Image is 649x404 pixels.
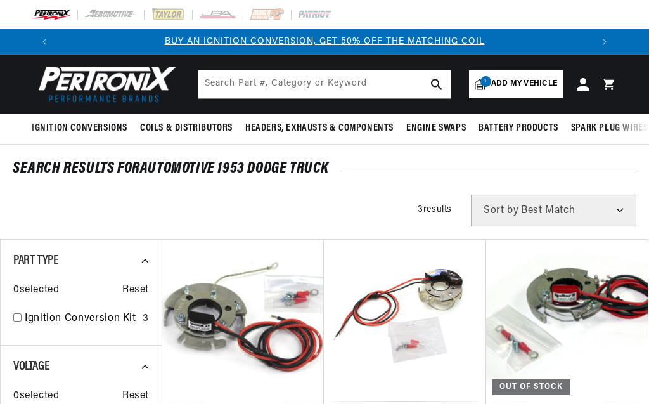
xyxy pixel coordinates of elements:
[13,162,636,175] div: SEARCH RESULTS FOR Automotive 1953 Dodge Truck
[479,122,558,135] span: Battery Products
[472,114,565,143] summary: Battery Products
[400,114,472,143] summary: Engine Swaps
[122,282,149,299] span: Reset
[57,35,592,49] div: 1 of 3
[32,62,177,106] img: Pertronix
[32,114,134,143] summary: Ignition Conversions
[140,122,233,135] span: Coils & Distributors
[423,70,451,98] button: search button
[57,35,592,49] div: Announcement
[571,122,648,135] span: Spark Plug Wires
[32,29,57,55] button: Translation missing: en.sections.announcements.previous_announcement
[406,122,466,135] span: Engine Swaps
[134,114,239,143] summary: Coils & Distributors
[13,360,49,373] span: Voltage
[13,282,59,299] span: 0 selected
[592,29,617,55] button: Translation missing: en.sections.announcements.next_announcement
[484,205,518,216] span: Sort by
[32,122,127,135] span: Ignition Conversions
[418,205,452,214] span: 3 results
[198,70,451,98] input: Search Part #, Category or Keyword
[25,311,138,327] a: Ignition Conversion Kit
[165,37,485,46] a: BUY AN IGNITION CONVERSION, GET 50% OFF THE MATCHING COIL
[469,70,563,98] a: 1Add my vehicle
[239,114,400,143] summary: Headers, Exhausts & Components
[13,254,58,267] span: Part Type
[491,78,557,90] span: Add my vehicle
[471,195,636,226] select: Sort by
[245,122,394,135] span: Headers, Exhausts & Components
[480,76,491,87] span: 1
[143,311,149,327] div: 3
